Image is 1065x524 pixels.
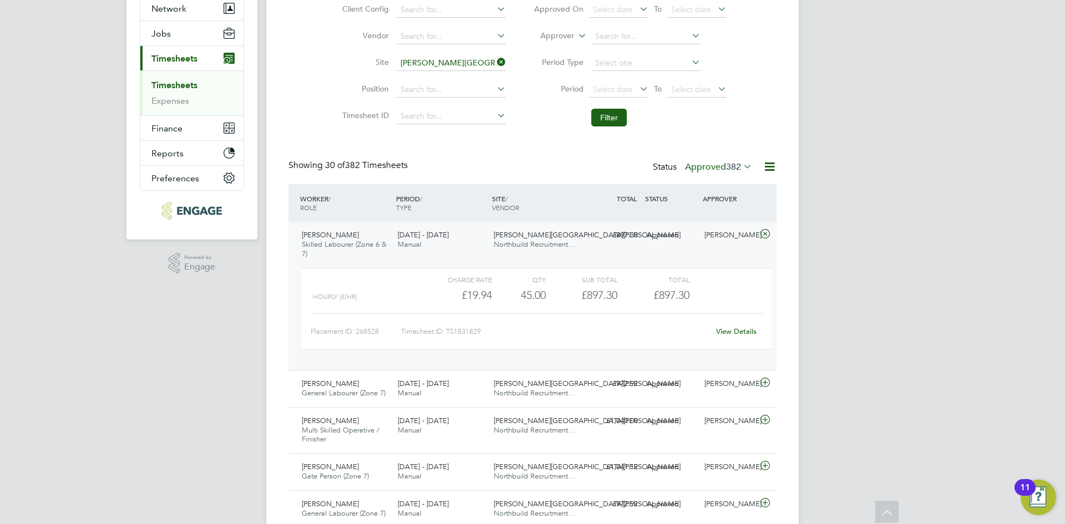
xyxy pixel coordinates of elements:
[494,230,681,240] span: [PERSON_NAME][GEOGRAPHIC_DATA][PERSON_NAME]
[653,288,689,302] span: £897.30
[169,253,216,274] a: Powered byEngage
[492,286,546,304] div: 45.00
[339,110,389,120] label: Timesheet ID
[591,55,701,71] input: Select one
[494,499,681,508] span: [PERSON_NAME][GEOGRAPHIC_DATA][PERSON_NAME]
[151,28,171,39] span: Jobs
[534,4,584,14] label: Approved On
[1020,487,1030,502] div: 11
[700,189,758,208] div: APPROVER
[591,29,701,44] input: Search for...
[505,194,508,203] span: /
[534,84,584,94] label: Period
[396,203,412,212] span: TYPE
[140,166,244,190] button: Preferences
[546,286,617,304] div: £897.30
[398,379,449,388] span: [DATE] - [DATE]
[642,189,700,208] div: STATUS
[398,499,449,508] span: [DATE] - [DATE]
[593,4,633,14] span: Select date
[151,80,197,90] a: Timesheets
[151,3,186,14] span: Network
[617,194,637,203] span: TOTAL
[617,273,689,286] div: Total
[140,141,244,165] button: Reports
[398,425,422,435] span: Manual
[401,323,709,340] div: Timesheet ID: TS1831829
[685,161,752,172] label: Approved
[302,230,359,240] span: [PERSON_NAME]
[397,55,506,71] input: Search for...
[151,173,199,184] span: Preferences
[546,273,617,286] div: Sub Total
[300,203,317,212] span: ROLE
[302,388,386,398] span: General Labourer (Zone 7)
[651,82,665,96] span: To
[302,416,359,425] span: [PERSON_NAME]
[492,203,519,212] span: VENDOR
[302,499,359,508] span: [PERSON_NAME]
[339,30,389,40] label: Vendor
[420,194,422,203] span: /
[494,416,681,425] span: [PERSON_NAME][GEOGRAPHIC_DATA][PERSON_NAME]
[325,160,345,171] span: 30 of
[339,57,389,67] label: Site
[140,70,244,115] div: Timesheets
[302,379,359,388] span: [PERSON_NAME]
[726,161,741,172] span: 382
[671,84,711,94] span: Select date
[494,471,575,481] span: Northbuild Recruitment…
[398,388,422,398] span: Manual
[700,375,758,393] div: [PERSON_NAME]
[397,109,506,124] input: Search for...
[420,273,492,286] div: Charge rate
[653,160,754,175] div: Status
[642,458,700,476] div: Approved
[397,82,506,98] input: Search for...
[339,84,389,94] label: Position
[593,84,633,94] span: Select date
[398,416,449,425] span: [DATE] - [DATE]
[140,46,244,70] button: Timesheets
[302,425,379,444] span: Multi Skilled Operative / Finisher
[302,471,369,481] span: Gate Person (Zone 7)
[140,202,244,220] a: Go to home page
[671,4,711,14] span: Select date
[1021,480,1056,515] button: Open Resource Center, 11 new notifications
[534,57,584,67] label: Period Type
[700,458,758,476] div: [PERSON_NAME]
[184,253,215,262] span: Powered by
[151,53,197,64] span: Timesheets
[642,375,700,393] div: Approved
[700,412,758,430] div: [PERSON_NAME]
[297,189,393,217] div: WORKER
[700,495,758,513] div: [PERSON_NAME]
[311,323,401,340] div: Placement ID: 268528
[184,262,215,272] span: Engage
[494,462,681,471] span: [PERSON_NAME][GEOGRAPHIC_DATA][PERSON_NAME]
[642,495,700,513] div: Approved
[524,30,574,42] label: Approver
[585,412,642,430] div: £1,040.00
[393,189,489,217] div: PERIOD
[325,160,408,171] span: 382 Timesheets
[140,21,244,45] button: Jobs
[585,375,642,393] div: £972.92
[339,4,389,14] label: Client Config
[642,412,700,430] div: Approved
[140,116,244,140] button: Finance
[151,148,184,159] span: Reports
[313,293,357,301] span: Hourly (£/HR)
[162,202,221,220] img: northbuildrecruit-logo-retina.png
[398,240,422,249] span: Manual
[591,109,627,126] button: Filter
[651,2,665,16] span: To
[398,230,449,240] span: [DATE] - [DATE]
[585,458,642,476] div: £1,041.12
[397,2,506,18] input: Search for...
[642,226,700,245] div: Approved
[494,379,681,388] span: [PERSON_NAME][GEOGRAPHIC_DATA][PERSON_NAME]
[489,189,585,217] div: SITE
[398,462,449,471] span: [DATE] - [DATE]
[420,286,492,304] div: £19.94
